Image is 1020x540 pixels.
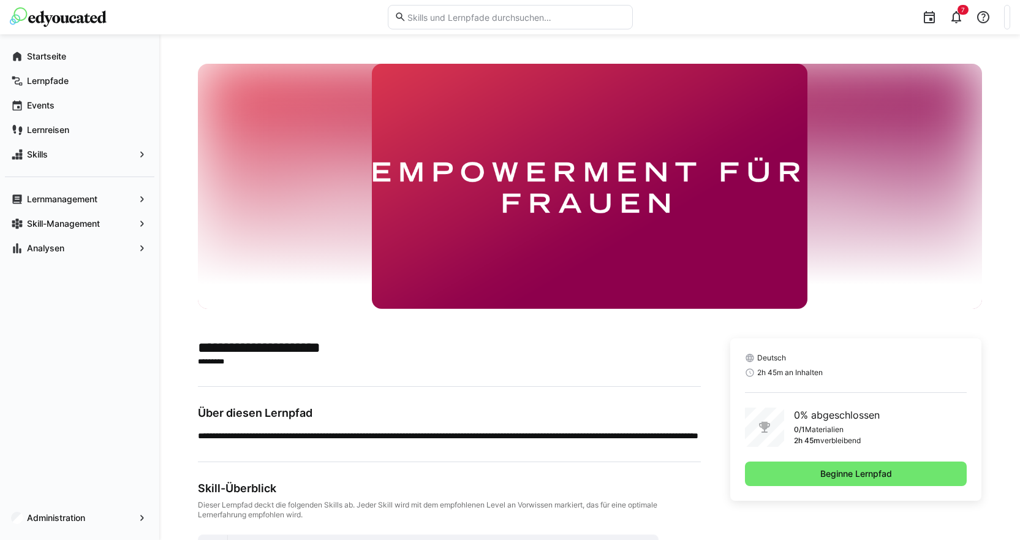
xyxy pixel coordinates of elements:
[757,353,786,363] span: Deutsch
[198,500,701,520] div: Dieser Lernpfad deckt die folgenden Skills ab. Jeder Skill wird mit dem empfohlenen Level an Vorw...
[805,425,844,435] p: Materialien
[794,425,805,435] p: 0/1
[794,408,880,422] p: 0% abgeschlossen
[794,436,820,446] p: 2h 45m
[818,468,894,480] span: Beginne Lernpfad
[757,368,823,378] span: 2h 45m an Inhalten
[406,12,625,23] input: Skills und Lernpfade durchsuchen…
[961,6,965,13] span: 7
[198,406,701,420] h3: Über diesen Lernpfad
[198,482,701,495] div: Skill-Überblick
[745,462,967,486] button: Beginne Lernpfad
[820,436,861,446] p: verbleibend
